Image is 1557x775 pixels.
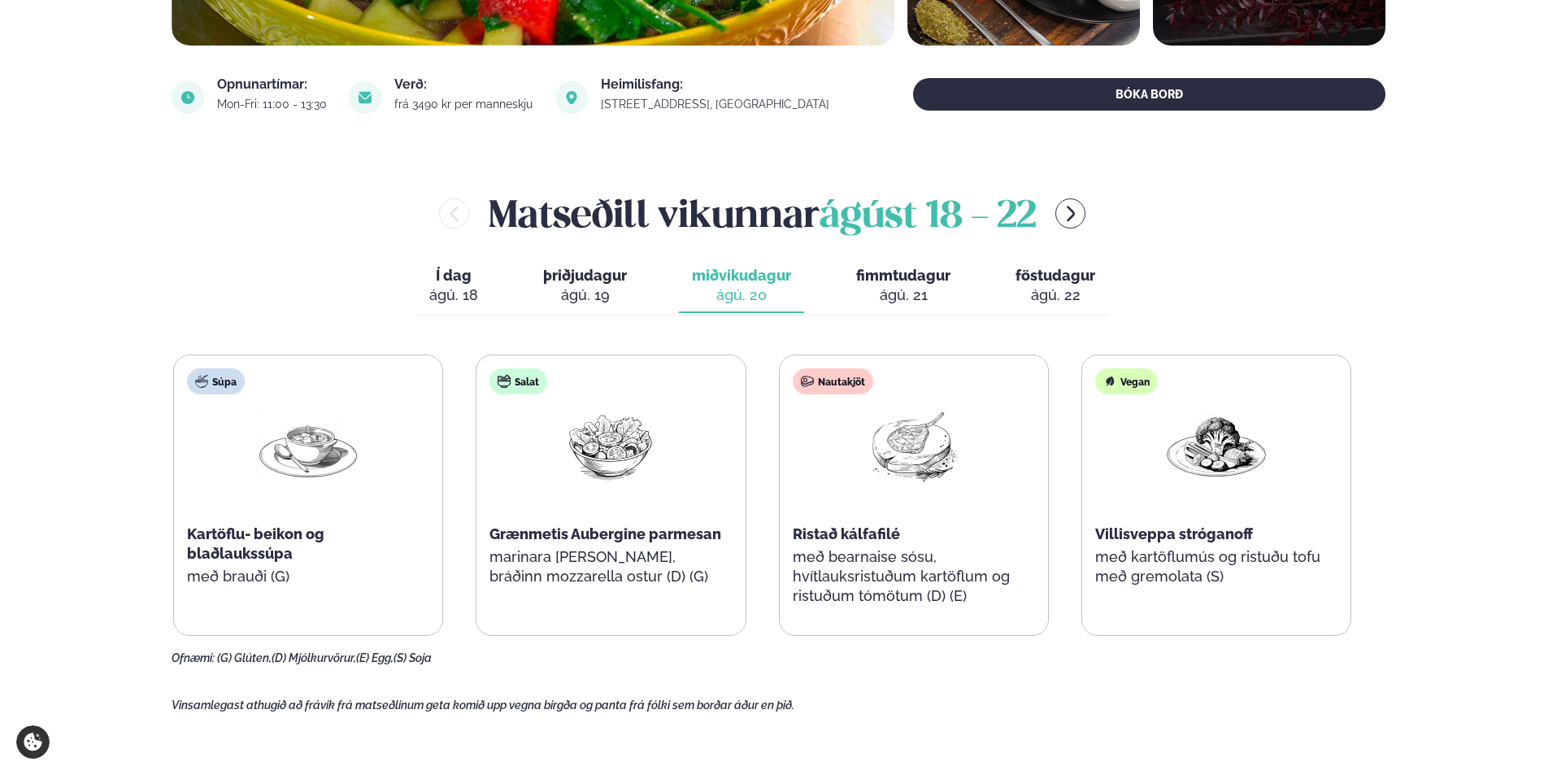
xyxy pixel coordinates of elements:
[217,651,272,664] span: (G) Glúten,
[856,285,950,305] div: ágú. 21
[498,375,511,388] img: salad.svg
[856,267,950,284] span: fimmtudagur
[820,199,1036,235] span: ágúst 18 - 22
[394,651,432,664] span: (S) Soja
[217,78,329,91] div: Opnunartímar:
[1103,375,1116,388] img: Vegan.svg
[793,525,900,542] span: Ristað kálfafilé
[172,699,794,712] span: Vinsamlegast athugið að frávik frá matseðlinum geta komið upp vegna birgða og panta frá fólki sem...
[439,198,469,229] button: menu-btn-left
[1055,198,1085,229] button: menu-btn-right
[543,267,627,284] span: þriðjudagur
[195,375,208,388] img: soup.svg
[801,375,814,388] img: beef.svg
[1002,259,1108,313] button: föstudagur ágú. 22
[416,259,491,313] button: Í dag ágú. 18
[172,81,204,114] img: image alt
[679,259,804,313] button: miðvikudagur ágú. 20
[692,267,791,284] span: miðvikudagur
[1095,547,1337,586] p: með kartöflumús og ristuðu tofu með gremolata (S)
[256,407,360,483] img: Soup.png
[559,407,663,483] img: Salad.png
[172,651,215,664] span: Ofnæmi:
[530,259,640,313] button: þriðjudagur ágú. 19
[489,525,721,542] span: Grænmetis Aubergine parmesan
[543,285,627,305] div: ágú. 19
[16,725,50,759] a: Cookie settings
[1016,267,1095,284] span: föstudagur
[187,525,324,562] span: Kartöflu- beikon og blaðlaukssúpa
[862,407,966,483] img: Lamb-Meat.png
[1164,407,1268,483] img: Vegan.png
[601,78,832,91] div: Heimilisfang:
[843,259,963,313] button: fimmtudagur ágú. 21
[793,368,873,394] div: Nautakjöt
[793,547,1035,606] p: með bearnaise sósu, hvítlauksristuðum kartöflum og ristuðum tómötum (D) (E)
[187,368,245,394] div: Súpa
[489,187,1036,240] h2: Matseðill vikunnar
[1095,525,1253,542] span: Villisveppa stróganoff
[356,651,394,664] span: (E) Egg,
[429,285,478,305] div: ágú. 18
[555,81,588,114] img: image alt
[913,78,1385,111] button: BÓKA BORÐ
[429,266,478,285] span: Í dag
[394,98,535,111] div: frá 3490 kr per manneskju
[394,78,535,91] div: Verð:
[217,98,329,111] div: Mon-Fri: 11:00 - 13:30
[1095,368,1158,394] div: Vegan
[1016,285,1095,305] div: ágú. 22
[349,81,381,114] img: image alt
[489,547,732,586] p: marinara [PERSON_NAME], bráðinn mozzarella ostur (D) (G)
[601,94,832,114] a: link
[489,368,547,394] div: Salat
[272,651,356,664] span: (D) Mjólkurvörur,
[187,567,429,586] p: með brauði (G)
[692,285,791,305] div: ágú. 20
